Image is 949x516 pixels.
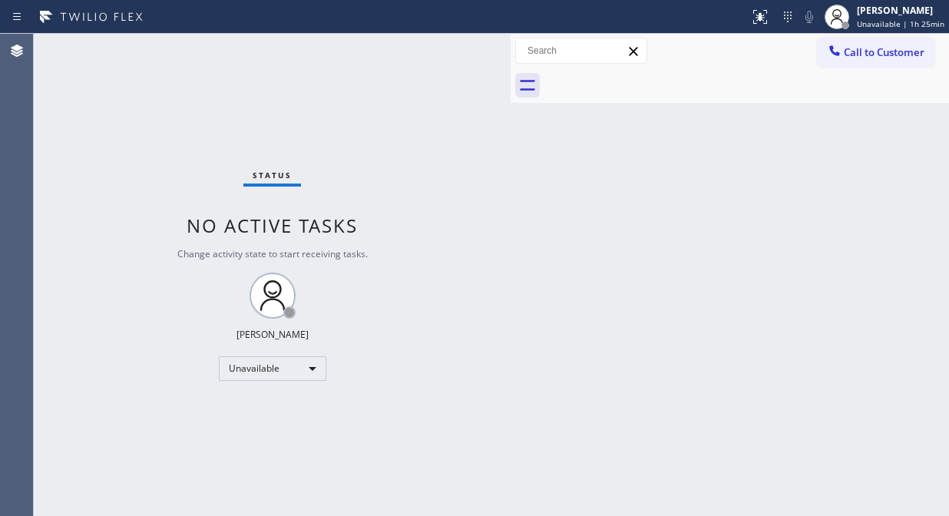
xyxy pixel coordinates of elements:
[817,38,934,67] button: Call to Customer
[857,4,944,17] div: [PERSON_NAME]
[236,328,309,341] div: [PERSON_NAME]
[253,170,292,180] span: Status
[844,45,924,59] span: Call to Customer
[799,6,820,28] button: Mute
[177,247,368,260] span: Change activity state to start receiving tasks.
[219,356,326,381] div: Unavailable
[516,38,646,63] input: Search
[857,18,944,29] span: Unavailable | 1h 25min
[187,213,358,238] span: No active tasks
